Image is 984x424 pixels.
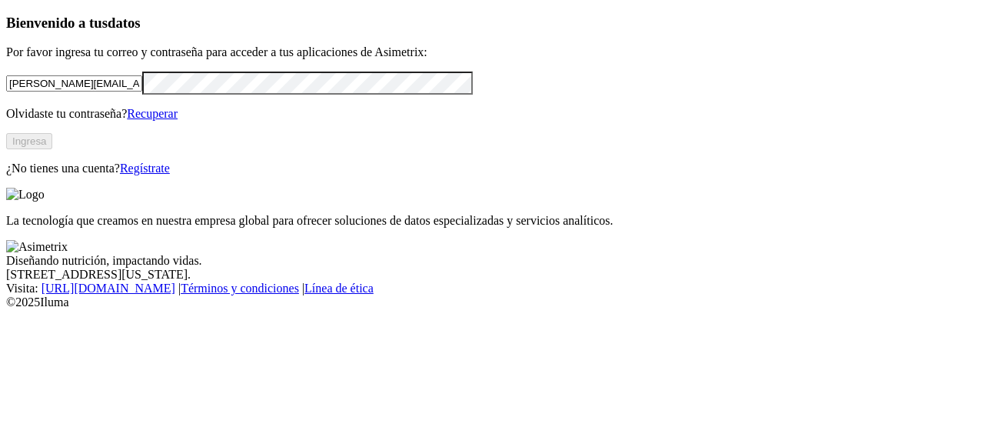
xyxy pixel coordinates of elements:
[6,214,978,228] p: La tecnología que creamos en nuestra empresa global para ofrecer soluciones de datos especializad...
[6,254,978,268] div: Diseñando nutrición, impactando vidas.
[304,282,374,295] a: Línea de ética
[6,133,52,149] button: Ingresa
[6,282,978,295] div: Visita : | |
[6,268,978,282] div: [STREET_ADDRESS][US_STATE].
[6,107,978,121] p: Olvidaste tu contraseña?
[6,295,978,309] div: © 2025 Iluma
[6,240,68,254] img: Asimetrix
[6,162,978,175] p: ¿No tienes una cuenta?
[181,282,299,295] a: Términos y condiciones
[42,282,175,295] a: [URL][DOMAIN_NAME]
[127,107,178,120] a: Recuperar
[6,75,142,92] input: Tu correo
[108,15,141,31] span: datos
[120,162,170,175] a: Regístrate
[6,188,45,202] img: Logo
[6,15,978,32] h3: Bienvenido a tus
[6,45,978,59] p: Por favor ingresa tu correo y contraseña para acceder a tus aplicaciones de Asimetrix:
